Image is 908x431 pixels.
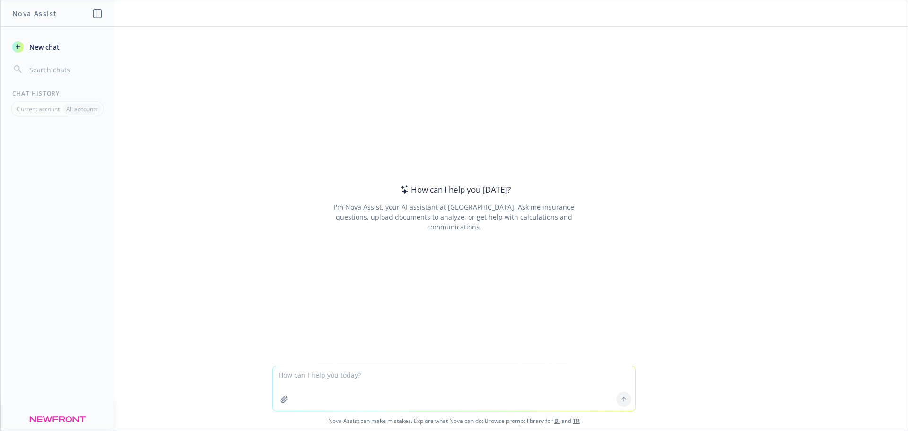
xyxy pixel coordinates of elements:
div: How can I help you [DATE]? [398,184,511,196]
div: I'm Nova Assist, your AI assistant at [GEOGRAPHIC_DATA]. Ask me insurance questions, upload docum... [321,202,587,232]
span: Nova Assist can make mistakes. Explore what Nova can do: Browse prompt library for and [4,411,904,431]
a: BI [554,417,560,425]
p: Current account [17,105,60,113]
span: New chat [27,42,60,52]
div: Chat History [1,89,114,97]
h1: Nova Assist [12,9,57,18]
a: TR [573,417,580,425]
p: All accounts [66,105,98,113]
button: New chat [9,38,106,55]
input: Search chats [27,63,103,76]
